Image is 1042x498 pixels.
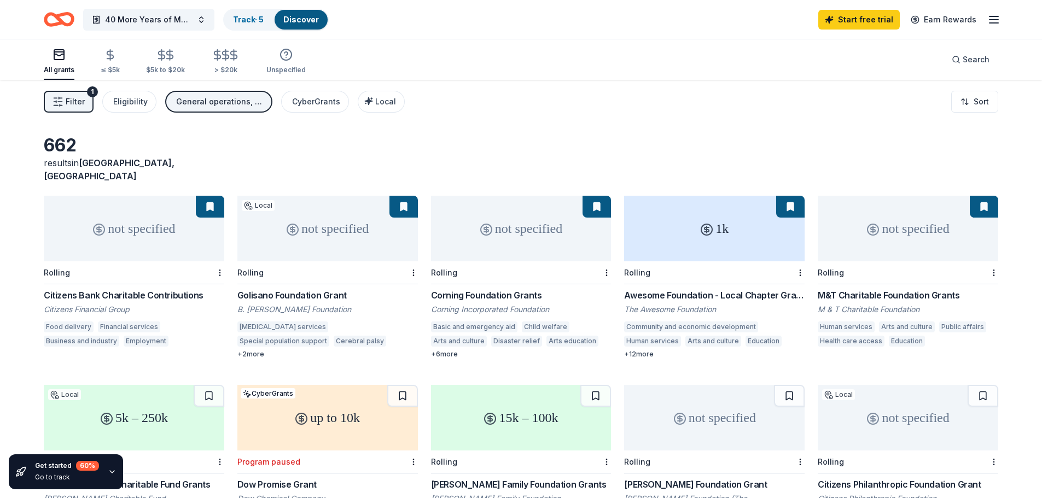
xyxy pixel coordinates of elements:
div: $5k to $20k [146,66,185,74]
div: Education [746,336,782,347]
div: 60 % [76,461,99,471]
div: Community and economic development [624,321,758,332]
button: General operations, Projects & programming, Training and capacity building, Capital, Other [165,91,272,113]
a: Earn Rewards [904,10,983,30]
div: Golisano Foundation Grant [237,289,418,302]
span: [GEOGRAPHIC_DATA], [GEOGRAPHIC_DATA] [44,157,174,181]
div: The Awesome Foundation [624,304,805,315]
div: Rolling [818,268,844,277]
div: All grants [44,66,74,74]
div: Financial services [98,321,160,332]
div: B. [PERSON_NAME] Foundation [237,304,418,315]
div: Local [822,389,855,400]
div: M & T Charitable Foundation [818,304,998,315]
div: [PERSON_NAME] Family Foundation Grants [431,478,612,491]
div: Arts and culture [879,321,935,332]
button: Search [943,49,998,71]
div: 5k – 250k [44,385,224,450]
div: M&T Charitable Foundation Grants [818,289,998,302]
div: CyberGrants [292,95,340,108]
button: CyberGrants [281,91,349,113]
button: Sort [951,91,998,113]
button: $5k to $20k [146,44,185,80]
div: Corning Foundation Grants [431,289,612,302]
a: 1kRollingAwesome Foundation - Local Chapter GrantsThe Awesome FoundationCommunity and economic de... [624,196,805,359]
a: not specifiedRollingCorning Foundation GrantsCorning Incorporated FoundationBasic and emergency a... [431,196,612,359]
div: Special population support [237,336,329,347]
div: Human services [818,321,875,332]
div: Unspecified [266,66,306,74]
div: Citizens Philanthropic Foundation Grant [818,478,998,491]
a: Start free trial [818,10,900,30]
div: Awesome Foundation - Local Chapter Grants [624,289,805,302]
div: Arts and culture [685,336,741,347]
span: Local [375,97,396,106]
button: Filter1 [44,91,94,113]
button: ≤ $5k [101,44,120,80]
a: not specifiedLocalRollingGolisano Foundation GrantB. [PERSON_NAME] Foundation[MEDICAL_DATA] servi... [237,196,418,359]
div: Food delivery [44,321,94,332]
span: Filter [66,95,85,108]
div: Citizens Financial Group [44,304,224,315]
span: 40 More Years of Mercy [105,13,193,26]
div: Arts and culture [431,336,487,347]
div: 15k – 100k [431,385,612,450]
a: not specifiedRollingM&T Charitable Foundation GrantsM & T Charitable FoundationHuman servicesArts... [818,196,998,350]
span: Sort [974,95,989,108]
div: Local [48,389,81,400]
button: Track· 5Discover [223,9,329,31]
div: Education [889,336,925,347]
div: Employment [124,336,168,347]
div: Rolling [431,457,457,466]
div: not specified [431,196,612,261]
div: 1k [624,196,805,261]
div: Local [242,200,275,211]
a: Home [44,7,74,32]
div: Get started [35,461,99,471]
div: Human services [624,336,681,347]
span: in [44,157,174,181]
div: Rolling [624,457,650,466]
div: + 12 more [624,350,805,359]
div: up to 10k [237,385,418,450]
div: + 2 more [237,350,418,359]
div: Child welfare [522,321,569,332]
div: Citizens Bank Charitable Contributions [44,289,224,302]
div: not specified [237,196,418,261]
div: 1 [87,86,98,97]
button: All grants [44,44,74,80]
div: Business and industry [44,336,119,347]
div: Go to track [35,473,99,482]
div: Corning Incorporated Foundation [431,304,612,315]
div: Rolling [44,268,70,277]
a: not specifiedRollingCitizens Bank Charitable ContributionsCitizens Financial GroupFood deliveryFi... [44,196,224,350]
div: Rolling [431,268,457,277]
div: + 6 more [431,350,612,359]
div: Dow Promise Grant [237,478,418,491]
div: Health care access [818,336,884,347]
div: not specified [44,196,224,261]
button: Eligibility [102,91,156,113]
div: not specified [624,385,805,450]
a: Discover [283,15,319,24]
div: Eligibility [113,95,148,108]
div: results [44,156,224,183]
div: CyberGrants [241,388,295,399]
div: ≤ $5k [101,66,120,74]
span: Search [963,53,989,66]
button: Local [358,91,405,113]
div: Disaster relief [491,336,542,347]
div: not specified [818,196,998,261]
div: > $20k [211,66,240,74]
button: 40 More Years of Mercy [83,9,214,31]
a: Track· 5 [233,15,264,24]
div: not specified [818,385,998,450]
div: Rolling [624,268,650,277]
div: Program paused [237,457,300,466]
div: Rolling [818,457,844,466]
button: Unspecified [266,44,306,80]
div: [MEDICAL_DATA] services [237,321,328,332]
button: > $20k [211,44,240,80]
div: Rolling [237,268,264,277]
div: Basic and emergency aid [431,321,517,332]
